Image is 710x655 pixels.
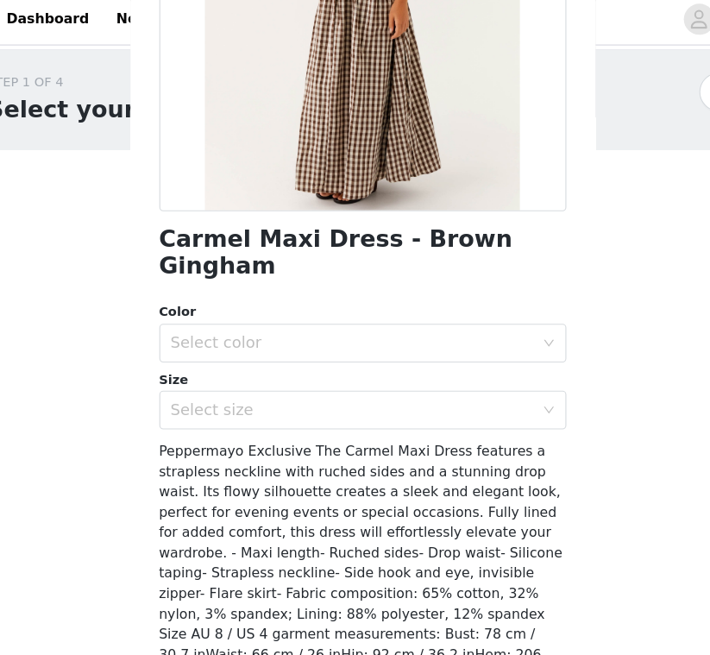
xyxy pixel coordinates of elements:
div: avatar [646,9,663,37]
div: STEP 1 OF 4 [21,71,239,88]
a: Networks [125,3,210,42]
h1: Carmel Maxi Dress - Brown Gingham [174,208,537,255]
div: Select color [185,303,507,320]
div: Select size [185,362,507,380]
i: icon: down [516,366,526,378]
div: Color [174,275,537,293]
i: icon: down [516,306,526,318]
span: Peppermayo Exclusive The Carmel Maxi Dress features a strapless neckline with ruched sides and a ... [174,400,533,632]
a: Dashboard [28,3,122,42]
div: Size [174,336,537,353]
h1: Select your styles! [21,88,239,119]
